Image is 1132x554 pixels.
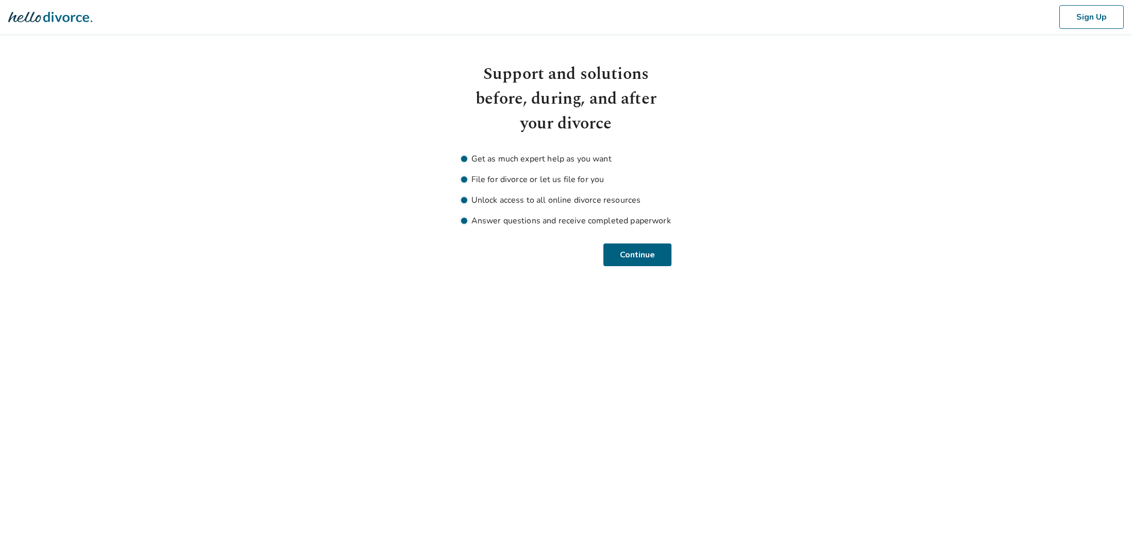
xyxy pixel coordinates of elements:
li: File for divorce or let us file for you [461,173,671,186]
button: Sign Up [1059,5,1124,29]
button: Continue [605,243,671,266]
h1: Support and solutions before, during, and after your divorce [461,62,671,136]
li: Answer questions and receive completed paperwork [461,215,671,227]
li: Get as much expert help as you want [461,153,671,165]
li: Unlock access to all online divorce resources [461,194,671,206]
